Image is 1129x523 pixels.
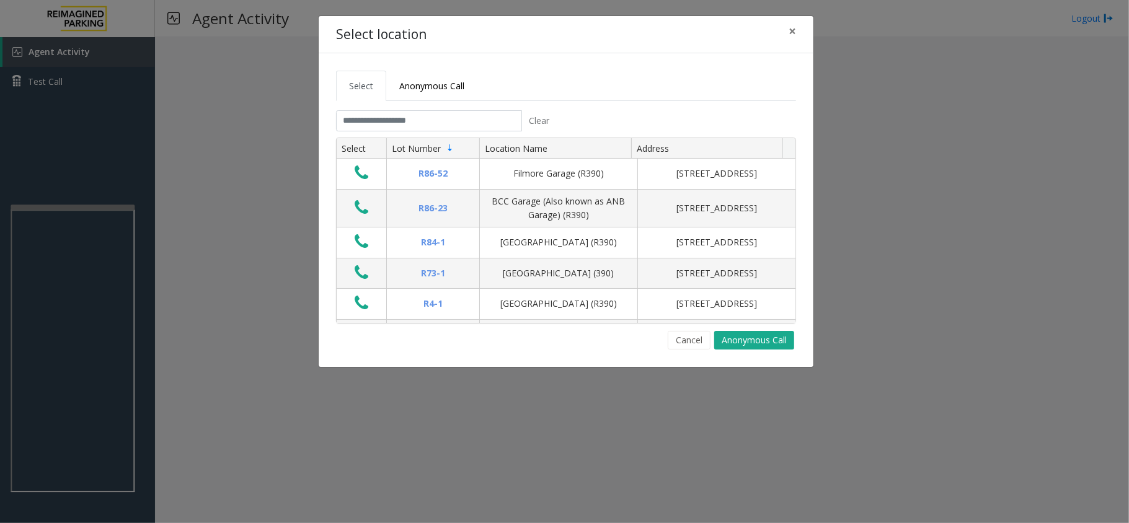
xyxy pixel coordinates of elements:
div: [STREET_ADDRESS] [645,297,788,310]
div: BCC Garage (Also known as ANB Garage) (R390) [487,195,630,222]
div: [STREET_ADDRESS] [645,266,788,280]
div: [STREET_ADDRESS] [645,167,788,180]
span: Sortable [445,143,455,153]
div: R73-1 [394,266,472,280]
th: Select [337,138,386,159]
span: Select [349,80,373,92]
div: R86-52 [394,167,472,180]
span: × [789,22,796,40]
h4: Select location [336,25,427,45]
button: Anonymous Call [714,331,794,349]
button: Close [780,16,805,46]
div: [STREET_ADDRESS] [645,235,788,249]
span: Address [637,143,669,154]
div: R84-1 [394,235,472,249]
div: R86-23 [394,201,472,215]
span: Anonymous Call [399,80,464,92]
div: [STREET_ADDRESS] [645,201,788,215]
div: Data table [337,138,795,323]
div: [GEOGRAPHIC_DATA] (390) [487,266,630,280]
button: Clear [522,110,557,131]
div: R4-1 [394,297,472,310]
button: Cancel [668,331,711,349]
span: Lot Number [392,143,441,154]
div: Filmore Garage (R390) [487,167,630,180]
span: Location Name [485,143,547,154]
div: [GEOGRAPHIC_DATA] (R390) [487,235,630,249]
ul: Tabs [336,71,796,101]
div: [GEOGRAPHIC_DATA] (R390) [487,297,630,310]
